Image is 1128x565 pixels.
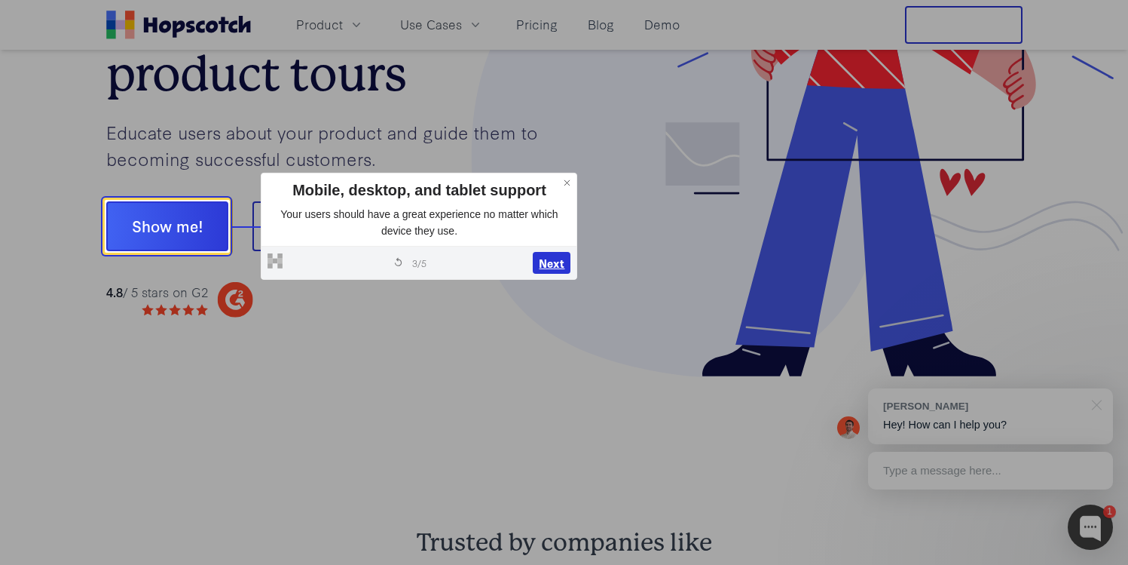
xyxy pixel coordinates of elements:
[883,399,1083,413] div: [PERSON_NAME]
[533,252,570,275] button: Next
[106,283,123,300] strong: 4.8
[296,15,343,34] span: Product
[106,11,251,39] a: Home
[391,12,492,37] button: Use Cases
[412,256,426,269] span: 3 / 5
[106,283,208,302] div: / 5 stars on G2
[837,416,860,439] img: Mark Spera
[1103,505,1116,518] div: 1
[905,6,1023,44] button: Free Trial
[883,417,1098,433] p: Hey! How can I help you?
[287,12,373,37] button: Product
[24,528,1104,558] h2: Trusted by companies like
[267,207,570,239] p: Your users should have a great experience no matter which device they use.
[400,15,462,34] span: Use Cases
[582,12,620,37] a: Blog
[638,12,686,37] a: Demo
[267,180,570,201] div: Mobile, desktop, and tablet support
[868,452,1113,490] div: Type a message here...
[510,12,564,37] a: Pricing
[252,201,399,251] button: Book a demo
[106,119,564,171] p: Educate users about your product and guide them to becoming successful customers.
[106,201,228,251] button: Show me!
